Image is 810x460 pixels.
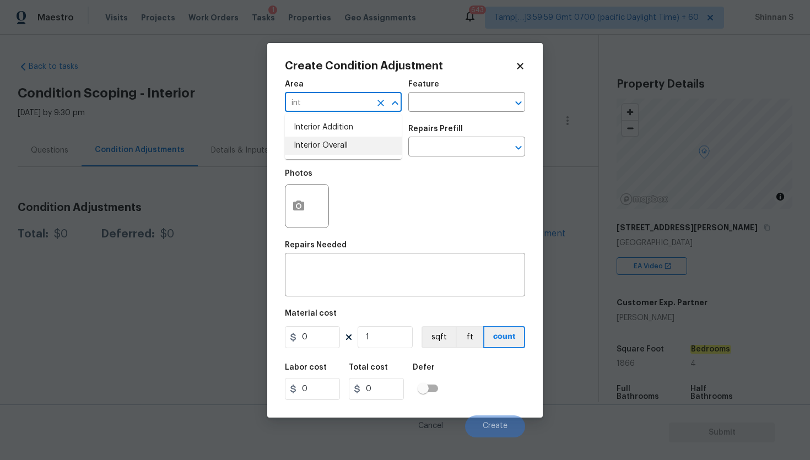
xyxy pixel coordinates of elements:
h5: Photos [285,170,312,177]
h5: Area [285,80,304,88]
button: Close [387,95,403,111]
button: Open [511,95,526,111]
li: Interior Overall [285,137,402,155]
span: Cancel [418,422,443,430]
h5: Labor cost [285,364,327,371]
span: Create [483,422,507,430]
button: Create [465,415,525,437]
button: sqft [422,326,456,348]
button: Open [511,140,526,155]
h5: Repairs Needed [285,241,347,249]
button: ft [456,326,483,348]
h5: Total cost [349,364,388,371]
h5: Material cost [285,310,337,317]
button: Clear [373,95,388,111]
h5: Repairs Prefill [408,125,463,133]
button: Cancel [401,415,461,437]
button: count [483,326,525,348]
h2: Create Condition Adjustment [285,61,515,72]
h5: Feature [408,80,439,88]
h5: Defer [413,364,435,371]
li: Interior Addition [285,118,402,137]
